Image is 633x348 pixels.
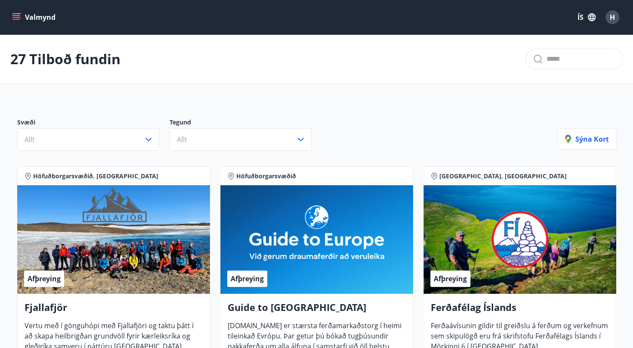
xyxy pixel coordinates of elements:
[602,7,623,28] button: H
[170,118,322,128] p: Tegund
[25,301,203,320] h4: Fjallafjör
[33,172,158,180] span: Höfuðborgarsvæðið, [GEOGRAPHIC_DATA]
[565,134,609,144] p: Sýna kort
[17,128,159,151] button: Allt
[558,128,616,150] button: Sýna kort
[439,172,567,180] span: [GEOGRAPHIC_DATA], [GEOGRAPHIC_DATA]
[28,274,61,283] span: Afþreying
[177,135,187,144] span: Allt
[573,9,600,25] button: ÍS
[236,172,296,180] span: Höfuðborgarsvæðið
[231,274,264,283] span: Afþreying
[17,118,170,128] p: Svæði
[10,9,59,25] button: menu
[10,50,120,68] p: 27 Tilboð fundin
[431,301,609,320] h4: Ferðafélag Íslands
[170,128,312,151] button: Allt
[610,12,615,22] span: H
[434,274,467,283] span: Afþreying
[25,135,35,144] span: Allt
[228,301,406,320] h4: Guide to [GEOGRAPHIC_DATA]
